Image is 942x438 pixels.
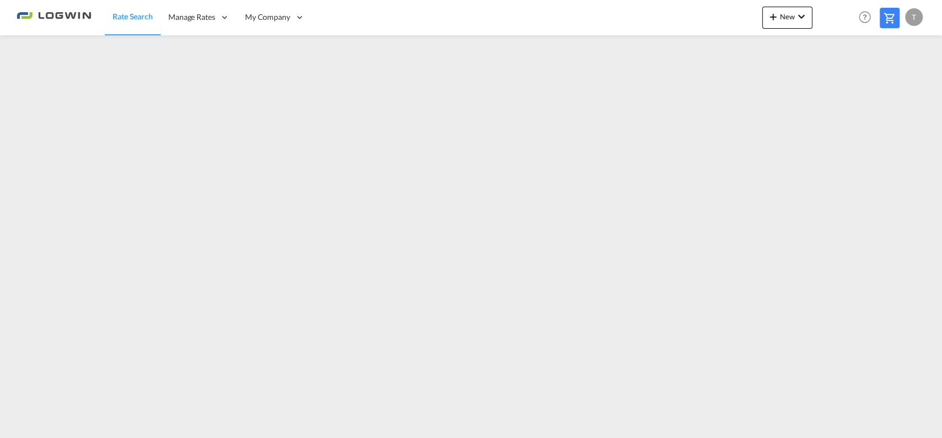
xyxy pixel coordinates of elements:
span: My Company [245,12,290,23]
div: Help [855,8,880,28]
span: New [767,12,808,21]
span: Manage Rates [168,12,215,23]
div: T [905,8,923,26]
md-icon: icon-chevron-down [795,10,808,23]
button: icon-plus 400-fgNewicon-chevron-down [762,7,812,29]
span: Help [855,8,874,27]
img: 2761ae10d95411efa20a1f5e0282d2d7.png [17,5,91,30]
span: Rate Search [113,12,153,21]
md-icon: icon-plus 400-fg [767,10,780,23]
